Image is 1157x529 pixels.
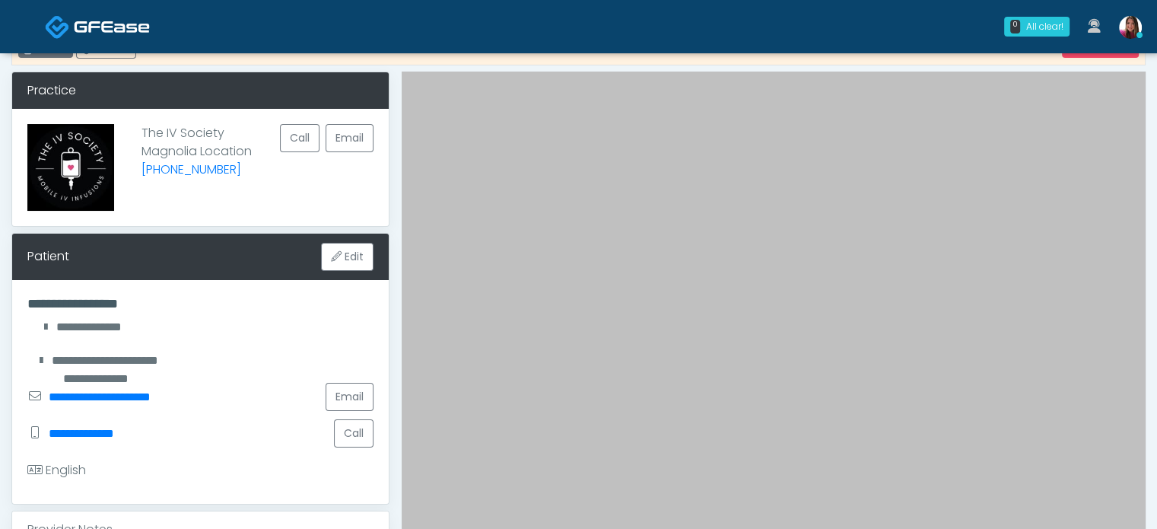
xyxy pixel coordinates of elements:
[12,6,58,52] button: Open LiveChat chat widget
[45,14,70,40] img: Docovia
[141,124,252,199] p: The IV Society Magnolia Location
[27,124,114,211] img: Provider image
[141,161,241,178] a: [PHONE_NUMBER]
[334,419,373,448] button: Call
[326,383,373,411] a: Email
[27,461,86,480] div: English
[280,124,319,152] button: Call
[1026,20,1063,33] div: All clear!
[27,247,69,266] div: Patient
[326,124,373,152] a: Email
[1119,16,1142,39] img: Megan McComy
[12,72,389,109] div: Practice
[45,2,150,51] a: Docovia
[1010,20,1020,33] div: 0
[74,19,150,34] img: Docovia
[995,11,1079,43] a: 0 All clear!
[321,243,373,271] button: Edit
